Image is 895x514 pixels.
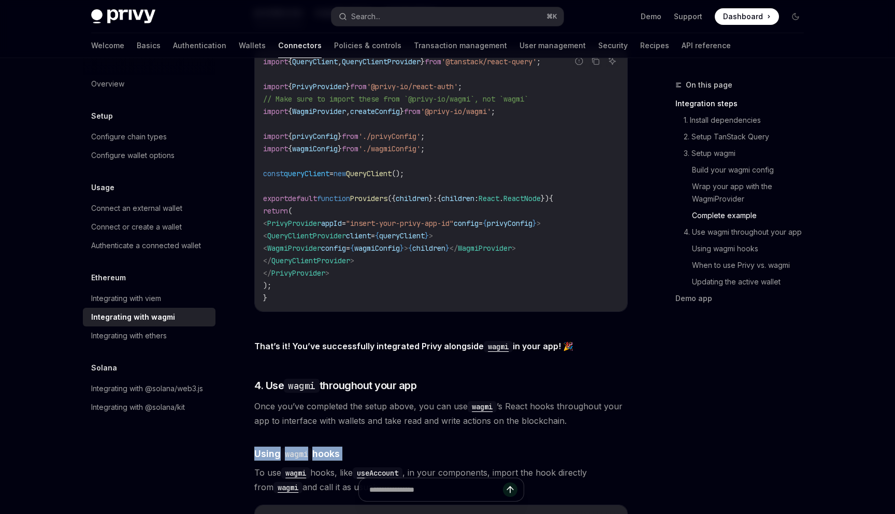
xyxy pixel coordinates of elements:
span: "insert-your-privy-app-id" [346,219,454,228]
a: wagmi [484,341,513,351]
span: './privyConfig' [358,132,421,141]
span: queryClient [379,231,425,240]
span: from [342,144,358,153]
span: < [263,231,267,240]
span: ; [537,57,541,66]
span: PrivyProvider [271,268,325,278]
span: ); [263,281,271,290]
span: React [479,194,499,203]
a: Using wagmi hooks [675,240,812,257]
a: Dashboard [715,8,779,25]
a: Welcome [91,33,124,58]
span: ⌘ K [546,12,557,21]
a: Integrating with @solana/kit [83,398,215,417]
div: Integrating with viem [91,292,161,305]
a: API reference [682,33,731,58]
span: = [342,219,346,228]
span: { [288,132,292,141]
h5: Ethereum [91,272,126,284]
span: privyConfig [487,219,532,228]
span: , [338,57,342,66]
span: ( [288,206,292,216]
span: default [288,194,317,203]
span: Using hooks [254,447,340,461]
span: wagmiConfig [292,144,338,153]
div: Integrating with @solana/kit [91,401,185,413]
a: 3. Setup wagmi [675,145,812,162]
span: import [263,82,288,91]
span: children [396,194,429,203]
a: When to use Privy vs. wagmi [675,257,812,274]
a: Support [674,11,702,22]
span: Providers [350,194,387,203]
span: > [325,268,329,278]
input: Ask a question... [369,478,503,501]
span: . [499,194,503,203]
span: } [532,219,537,228]
a: Wallets [239,33,266,58]
a: Integrating with viem [83,289,215,308]
div: Configure chain types [91,131,167,143]
span: PrivyProvider [292,82,346,91]
span: import [263,144,288,153]
span: = [371,231,375,240]
span: ; [421,132,425,141]
span: QueryClient [346,169,392,178]
a: Integrating with @solana/web3.js [83,379,215,398]
code: wagmi [284,379,320,393]
span: = [346,244,350,253]
a: Basics [137,33,161,58]
span: from [342,132,358,141]
span: const [263,169,284,178]
a: Authentication [173,33,226,58]
span: </ [263,268,271,278]
span: Once you’ve completed the setup above, you can use ’s React hooks throughout your app to interfac... [254,399,628,428]
span: import [263,132,288,141]
span: > [429,231,433,240]
span: } [400,107,404,116]
span: WagmiProvider [458,244,512,253]
a: 2. Setup TanStack Query [675,128,812,145]
a: 4. Use wagmi throughout your app [675,224,812,240]
span: : [433,194,437,203]
span: from [404,107,421,116]
span: '@privy-io/wagmi' [421,107,491,116]
h5: Setup [91,110,113,122]
span: appId [321,219,342,228]
span: </ [263,256,271,265]
span: { [408,244,412,253]
a: Build your wagmi config [675,162,812,178]
span: QueryClientProvider [342,57,421,66]
h5: Usage [91,181,114,194]
span: // Make sure to import these from `@privy-io/wagmi`, not `wagmi` [263,94,528,104]
span: ReactNode [503,194,541,203]
span: { [288,144,292,153]
span: WagmiProvider [292,107,346,116]
a: wagmi [281,467,310,478]
span: } [338,144,342,153]
button: Toggle dark mode [787,8,804,25]
a: useAccount [353,467,402,478]
div: Overview [91,78,124,90]
a: Connect an external wallet [83,199,215,218]
span: < [263,219,267,228]
span: { [549,194,553,203]
span: createConfig [350,107,400,116]
span: } [400,244,404,253]
span: new [334,169,346,178]
span: wagmiConfig [354,244,400,253]
span: { [288,107,292,116]
img: dark logo [91,9,155,24]
a: Security [598,33,628,58]
a: Configure wallet options [83,146,215,165]
span: return [263,206,288,216]
a: Demo app [675,290,812,307]
button: Copy the contents from the code block [589,54,602,68]
span: } [445,244,450,253]
span: './wagmiConfig' [358,144,421,153]
span: { [483,219,487,228]
span: : [474,194,479,203]
span: } [338,132,342,141]
a: Complete example [675,207,812,224]
span: ; [421,144,425,153]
